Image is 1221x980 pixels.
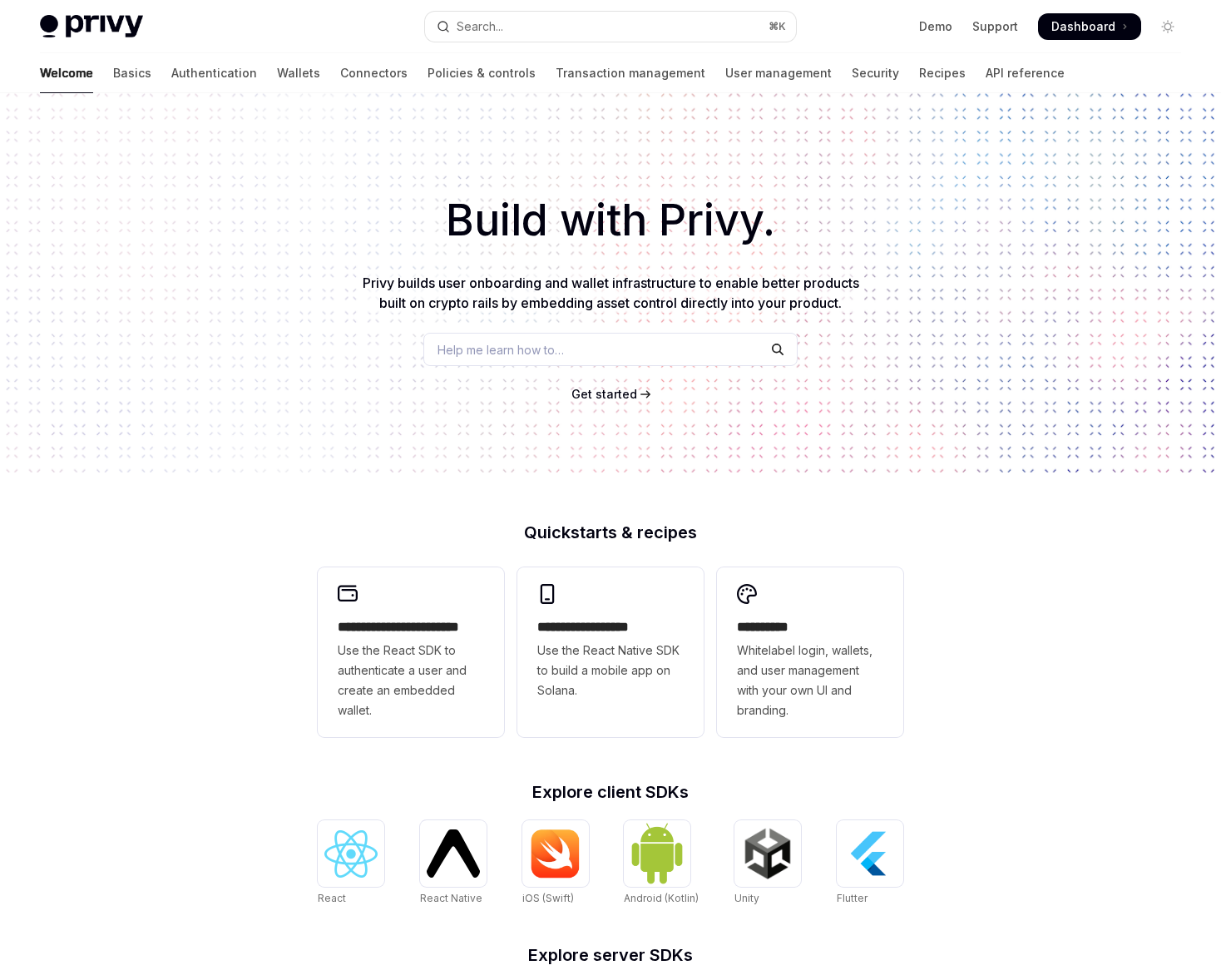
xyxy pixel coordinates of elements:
a: Dashboard [1038,13,1141,40]
span: Dashboard [1051,18,1115,35]
a: API reference [986,53,1065,93]
span: iOS (Swift) [522,892,574,904]
h2: Explore client SDKs [318,784,903,800]
a: Transaction management [556,53,705,93]
img: React [324,830,378,878]
h2: Explore server SDKs [318,947,903,963]
a: Android (Kotlin)Android (Kotlin) [624,820,699,907]
a: Security [852,53,899,93]
a: **** **** **** ***Use the React Native SDK to build a mobile app on Solana. [517,567,704,737]
img: Android (Kotlin) [630,822,684,884]
span: Privy builds user onboarding and wallet infrastructure to enable better products built on crypto ... [363,275,859,311]
span: React Native [420,892,482,904]
a: Get started [571,386,637,403]
a: **** *****Whitelabel login, wallets, and user management with your own UI and branding. [717,567,903,737]
img: light logo [40,15,143,38]
a: Policies & controls [428,53,536,93]
a: Authentication [171,53,257,93]
span: ⌘ K [769,20,786,33]
a: Support [972,18,1018,35]
a: FlutterFlutter [837,820,903,907]
h1: Build with Privy. [27,188,1194,253]
img: Flutter [843,827,897,880]
a: ReactReact [318,820,384,907]
button: Open search [425,12,797,42]
a: iOS (Swift)iOS (Swift) [522,820,589,907]
a: UnityUnity [734,820,801,907]
a: Connectors [340,53,408,93]
span: Help me learn how to… [437,341,564,359]
span: Android (Kotlin) [624,892,699,904]
span: React [318,892,346,904]
a: Demo [919,18,952,35]
span: Unity [734,892,759,904]
a: User management [725,53,832,93]
img: React Native [427,829,480,877]
span: Use the React SDK to authenticate a user and create an embedded wallet. [338,641,484,720]
a: Wallets [277,53,320,93]
img: iOS (Swift) [529,829,582,879]
span: Use the React Native SDK to build a mobile app on Solana. [537,641,684,700]
a: Basics [113,53,151,93]
button: Toggle dark mode [1154,13,1181,40]
span: Flutter [837,892,868,904]
h2: Quickstarts & recipes [318,524,903,541]
span: Get started [571,387,637,401]
div: Search... [457,17,503,37]
a: Recipes [919,53,966,93]
a: React NativeReact Native [420,820,487,907]
span: Whitelabel login, wallets, and user management with your own UI and branding. [737,641,883,720]
img: Unity [741,827,794,880]
a: Welcome [40,53,93,93]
